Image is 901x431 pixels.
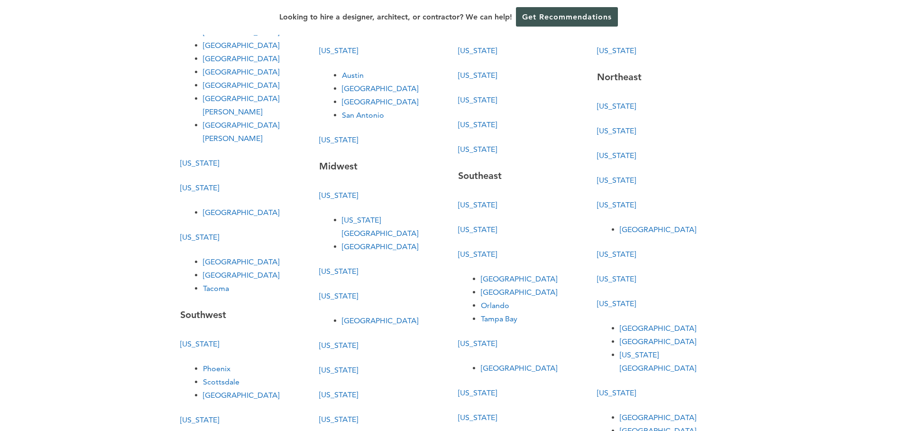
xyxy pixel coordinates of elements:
a: [US_STATE][GEOGRAPHIC_DATA] [620,350,696,373]
a: Get Recommendations [516,7,618,27]
a: [US_STATE] [180,159,219,168]
a: [US_STATE] [319,191,358,200]
a: [US_STATE] [319,365,358,375]
a: [US_STATE] [458,250,497,259]
a: [US_STATE] [597,102,636,111]
a: [US_STATE] [458,71,497,80]
a: [GEOGRAPHIC_DATA] [342,316,418,325]
a: [US_STATE] [597,151,636,160]
a: [GEOGRAPHIC_DATA] [620,413,696,422]
strong: Midwest [319,160,358,172]
a: [GEOGRAPHIC_DATA] [203,54,279,63]
a: [US_STATE] [319,267,358,276]
a: [US_STATE] [180,183,219,192]
a: Austin [342,71,364,80]
a: [US_STATE] [458,200,497,209]
a: [US_STATE] [458,388,497,397]
a: Tacoma [203,284,229,293]
a: [GEOGRAPHIC_DATA][PERSON_NAME] [203,94,279,116]
a: [US_STATE] [319,341,358,350]
a: [US_STATE] [458,225,497,234]
a: [GEOGRAPHIC_DATA] [620,225,696,234]
a: [GEOGRAPHIC_DATA] [620,337,696,346]
a: [US_STATE] [597,274,636,283]
a: [US_STATE] [319,291,358,300]
a: Orlando [481,301,509,310]
a: [GEOGRAPHIC_DATA] [481,274,557,283]
a: [US_STATE] [180,415,219,424]
a: [US_STATE] [319,390,358,399]
a: [US_STATE] [597,388,636,397]
a: [US_STATE][GEOGRAPHIC_DATA] [342,215,418,238]
a: [US_STATE] [597,250,636,259]
a: [GEOGRAPHIC_DATA] [203,257,279,266]
a: [US_STATE] [319,135,358,144]
a: [GEOGRAPHIC_DATA] [342,97,418,106]
a: [US_STATE] [597,176,636,185]
strong: Southeast [458,170,502,181]
a: [US_STATE] [458,339,497,348]
a: [GEOGRAPHIC_DATA] [342,84,418,93]
a: Phoenix [203,364,230,373]
a: [GEOGRAPHIC_DATA] [481,288,557,297]
a: [US_STATE] [597,200,636,209]
a: [GEOGRAPHIC_DATA] [203,391,279,400]
a: [US_STATE] [458,95,497,104]
a: [GEOGRAPHIC_DATA] [620,324,696,333]
a: [GEOGRAPHIC_DATA] [203,41,279,50]
a: [GEOGRAPHIC_DATA] [342,242,418,251]
a: [GEOGRAPHIC_DATA] [203,271,279,280]
a: [US_STATE] [319,415,358,424]
a: [GEOGRAPHIC_DATA][PERSON_NAME] [203,121,279,143]
a: [US_STATE] [180,233,219,242]
a: Scottsdale [203,377,239,386]
a: [GEOGRAPHIC_DATA] [203,67,279,76]
a: [GEOGRAPHIC_DATA] [203,208,279,217]
a: [GEOGRAPHIC_DATA] [481,364,557,373]
a: [GEOGRAPHIC_DATA] [203,81,279,90]
a: [US_STATE] [180,339,219,348]
a: Tampa Bay [481,314,517,323]
a: San Antonio [342,111,384,120]
strong: Northeast [597,71,642,83]
a: [US_STATE] [597,46,636,55]
a: [US_STATE] [458,120,497,129]
a: [US_STATE] [458,413,497,422]
a: [US_STATE] [597,299,636,308]
a: [US_STATE] [458,145,497,154]
strong: Southwest [180,309,226,320]
a: [US_STATE] [458,46,497,55]
a: [US_STATE] [597,126,636,135]
a: [US_STATE] [319,46,358,55]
